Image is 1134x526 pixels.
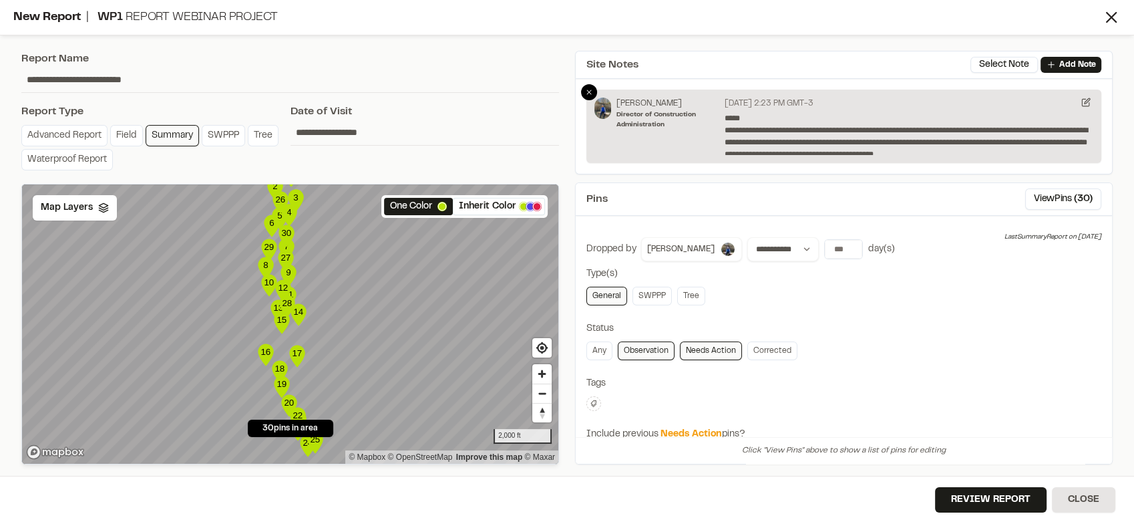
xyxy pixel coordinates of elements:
[270,358,290,385] div: Map marker
[283,289,293,299] text: 11
[270,205,290,232] div: Map marker
[13,9,1102,27] div: New Report
[22,184,558,464] canvas: Map
[680,342,742,360] a: Needs Action
[1052,487,1115,513] button: Close
[272,374,292,400] div: Map marker
[453,198,545,215] button: Inherit Color
[288,416,308,443] div: Map marker
[276,315,287,325] text: 15
[1025,188,1101,210] button: ViewPins (30)
[256,342,276,368] div: Map marker
[282,298,292,308] text: 28
[202,125,245,146] a: SWPPP
[524,452,555,462] a: Maxar
[725,98,813,110] p: [DATE] 2:23 PM GMT-3
[594,98,611,119] img: Troy Brennan
[262,422,318,434] span: 30 pins in area
[293,307,303,317] text: 14
[586,396,601,411] button: Edit Tags
[265,176,285,203] div: Map marker
[259,237,279,263] div: Map marker
[146,125,199,146] a: Summary
[586,267,1101,281] div: Type(s)
[264,277,274,287] text: 10
[576,437,1112,464] div: Click "View Pins" above to show a list of pins for editing
[263,260,268,270] text: 8
[586,287,627,305] a: General
[388,452,453,462] a: OpenStreetMap
[293,192,298,203] text: 3
[970,57,1038,73] button: Select Note
[287,343,307,370] div: Map marker
[260,347,270,357] text: 16
[616,98,719,110] p: [PERSON_NAME]
[303,438,313,448] text: 24
[126,12,278,23] span: Report Webinar Project
[747,342,797,360] a: Corrected
[277,211,282,221] text: 5
[262,213,282,239] div: Map marker
[298,432,318,459] div: Map marker
[586,427,1101,442] div: Include previous pins?
[286,187,306,214] div: Map marker
[1074,192,1093,207] span: ( 30 )
[280,253,291,263] text: 27
[586,321,1101,336] div: Status
[677,287,705,305] a: Tree
[532,338,552,358] button: Find my location
[532,384,552,403] span: Zoom out
[272,181,277,191] text: 2
[1004,232,1101,243] div: Last Summary Report on [DATE]
[268,297,289,324] div: Map marker
[264,242,274,252] text: 29
[256,255,276,281] div: Map marker
[384,198,453,215] button: One Color
[276,247,296,274] div: Map marker
[720,241,736,257] img: Troy Brennan
[289,301,309,328] div: Map marker
[248,125,278,146] a: Tree
[110,125,143,146] a: Field
[273,277,293,304] div: Map marker
[276,223,297,249] div: Map marker
[274,364,285,374] text: 18
[586,376,1101,391] div: Tags
[275,194,285,205] text: 26
[305,429,325,456] div: Map marker
[647,243,715,255] span: [PERSON_NAME]
[259,272,279,299] div: Map marker
[21,51,559,67] div: Report Name
[586,242,636,257] div: Dropped by
[291,104,560,120] div: Date of Visit
[278,283,288,293] text: 12
[532,384,552,403] button: Zoom out
[532,364,552,384] span: Zoom in
[21,104,291,120] div: Report Type
[586,342,612,360] a: Any
[310,434,320,444] text: 25
[868,242,895,257] div: day(s)
[293,410,303,420] text: 22
[616,110,719,130] p: Director of Construction Administration
[281,228,291,238] text: 30
[292,348,302,358] text: 17
[270,189,291,216] div: Map marker
[288,405,308,432] div: Map marker
[273,303,283,313] text: 13
[1059,59,1096,71] p: Add Note
[276,379,287,389] text: 19
[269,218,274,228] text: 6
[284,398,294,408] text: 20
[641,237,742,261] button: [PERSON_NAME]
[618,342,675,360] a: Observation
[586,191,608,207] span: Pins
[272,309,292,336] div: Map marker
[277,293,297,319] div: Map marker
[494,429,552,444] div: 2,000 ft
[632,287,672,305] a: SWPPP
[532,403,552,422] button: Reset bearing to north
[278,262,299,289] div: Map marker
